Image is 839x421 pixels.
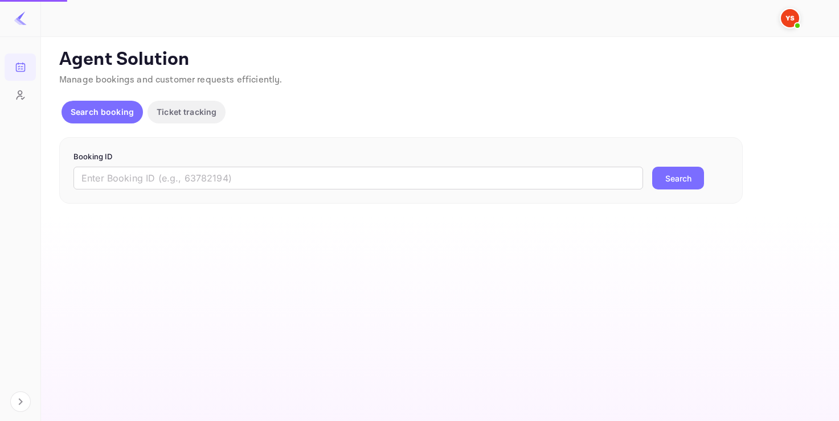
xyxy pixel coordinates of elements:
[781,9,799,27] img: Yandex Support
[59,74,283,86] span: Manage bookings and customer requests efficiently.
[5,81,36,108] a: Customers
[10,391,31,412] button: Expand navigation
[73,167,643,189] input: Enter Booking ID (e.g., 63782194)
[71,106,134,118] p: Search booking
[59,48,818,71] p: Agent Solution
[652,167,704,189] button: Search
[14,11,27,25] img: LiteAPI
[73,151,729,163] p: Booking ID
[5,53,36,80] a: Bookings
[157,106,216,118] p: Ticket tracking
